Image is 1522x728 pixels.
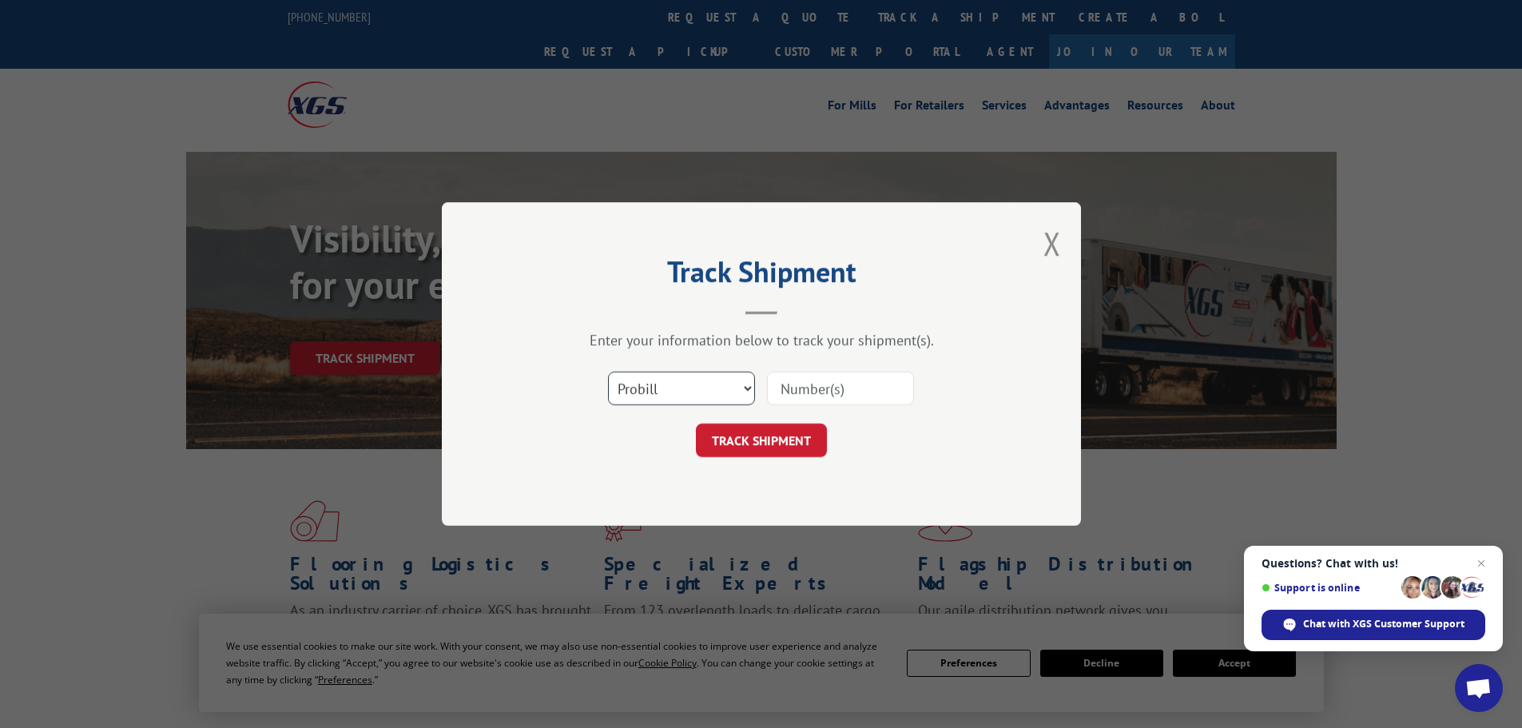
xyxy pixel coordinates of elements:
[1455,664,1503,712] div: Open chat
[522,261,1001,291] h2: Track Shipment
[1262,557,1485,570] span: Questions? Chat with us!
[1262,582,1396,594] span: Support is online
[696,424,827,457] button: TRACK SHIPMENT
[1303,617,1464,631] span: Chat with XGS Customer Support
[522,331,1001,349] div: Enter your information below to track your shipment(s).
[1472,554,1491,573] span: Close chat
[1043,222,1061,265] button: Close modal
[1262,610,1485,640] div: Chat with XGS Customer Support
[767,372,914,405] input: Number(s)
